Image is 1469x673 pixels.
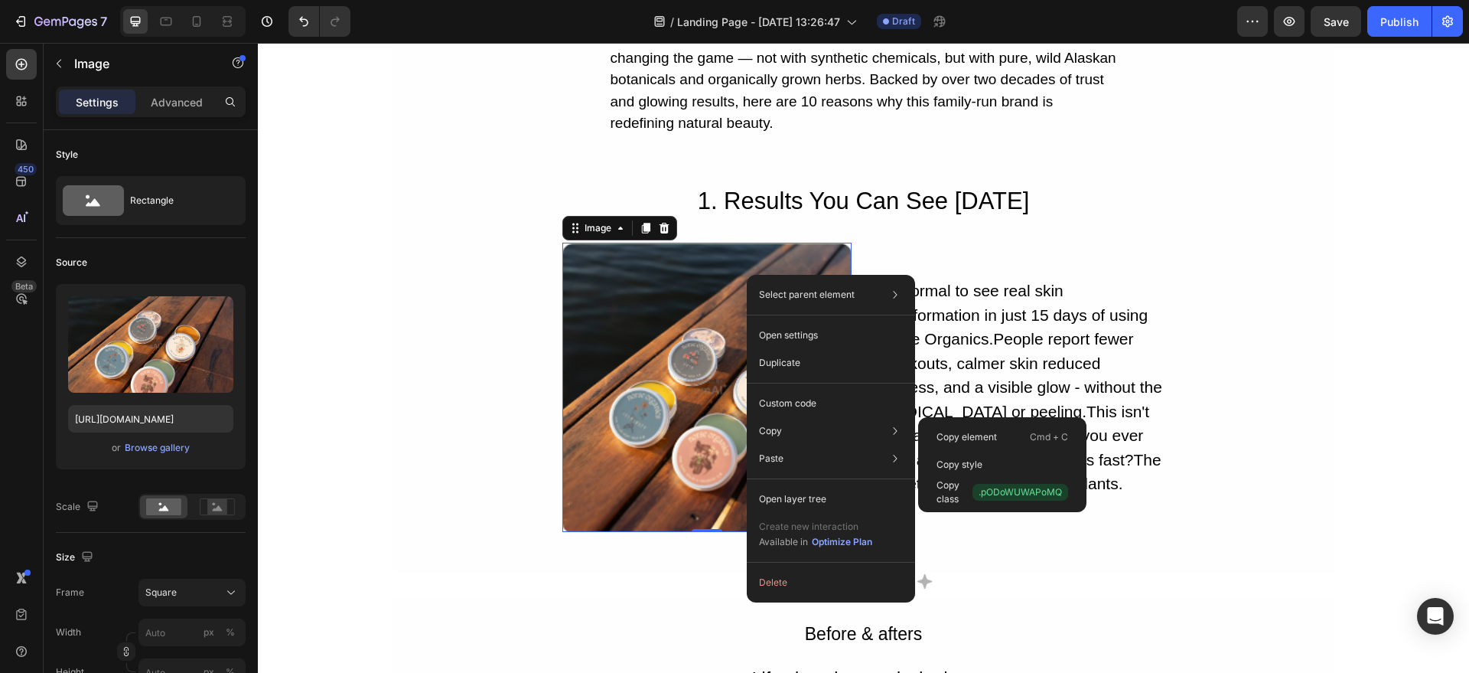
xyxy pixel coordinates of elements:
p: Custom code [759,397,816,410]
p: Paste [759,452,783,466]
div: px [204,626,214,639]
div: Size [56,547,96,568]
input: https://example.com/image.jpg [68,405,233,433]
div: Style [56,148,78,162]
span: Available in [759,536,808,547]
button: Publish [1367,6,1432,37]
div: % [226,626,235,639]
button: Delete [753,569,909,596]
img: preview-image [68,296,233,393]
div: Publish [1380,14,1419,30]
div: Scale [56,497,102,518]
p: Settings [76,94,119,110]
p: Image [74,54,204,73]
div: Source [56,256,87,270]
input: px% [138,619,246,646]
button: Browse gallery [124,440,191,456]
img: Alt image [135,531,1077,554]
button: Square [138,579,246,606]
span: or [112,439,121,457]
p: Duplicate [759,356,800,370]
div: 450 [15,163,37,175]
div: Beta [11,280,37,292]
span: Draft [892,15,915,28]
div: It's normal to see real skin transformation in just 15 days of using Norse Organics.People report... [618,234,907,455]
p: Cmd + C [1030,430,1068,445]
p: Copy element [936,430,997,444]
p: Copy style [936,458,982,472]
div: Optimize Plan [812,535,872,549]
button: Optimize Plan [811,534,873,550]
p: Copy [759,424,782,438]
span: Save [1324,15,1349,28]
div: Undo/Redo [288,6,350,37]
div: Image [324,178,357,192]
label: Width [56,626,81,639]
button: px [221,623,239,642]
h2: 1. Results You Can See [DATE] [292,139,920,178]
p: Open layer tree [759,492,826,506]
p: Advanced [151,94,203,110]
label: Frame [56,586,84,599]
div: Rectangle [130,183,223,218]
span: Landing Page - [DATE] 13:26:47 [677,14,840,30]
div: Before & afters [493,577,719,606]
iframe: Design area [258,43,1469,673]
div: Life-changing results in days [493,622,719,652]
button: 7 [6,6,114,37]
div: Open Intercom Messenger [1417,598,1454,635]
button: Save [1311,6,1361,37]
p: Open settings [759,328,818,342]
p: 7 [100,12,107,31]
p: Create new interaction [759,519,873,534]
div: Browse gallery [125,441,190,455]
p: Select parent element [759,288,855,302]
span: Square [145,586,177,599]
span: .pODoWUWAPoMQ [972,484,1068,501]
p: Copy class [936,479,1068,506]
span: / [670,14,674,30]
img: Alt image [305,200,594,489]
button: % [200,623,218,642]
